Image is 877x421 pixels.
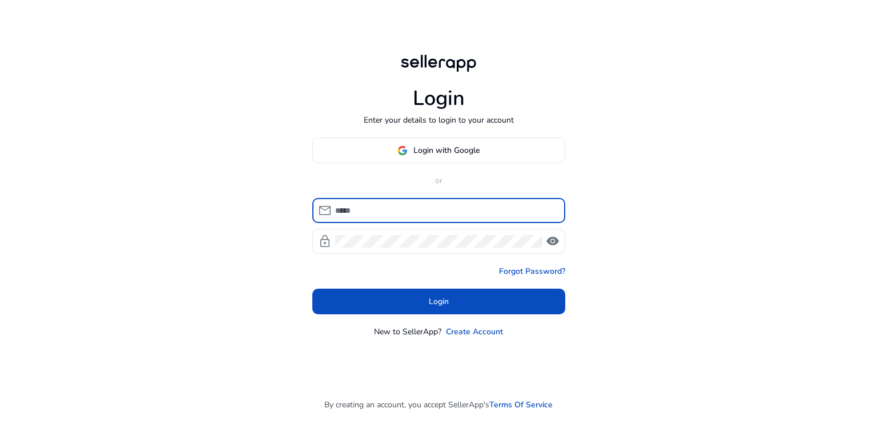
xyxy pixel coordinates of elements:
[318,204,332,217] span: mail
[397,145,408,156] img: google-logo.svg
[499,265,565,277] a: Forgot Password?
[446,326,503,338] a: Create Account
[312,137,565,163] button: Login with Google
[318,234,332,248] span: lock
[489,399,553,411] a: Terms Of Service
[364,114,514,126] p: Enter your details to login to your account
[413,86,465,111] h1: Login
[312,175,565,187] p: or
[429,295,449,307] span: Login
[546,234,560,248] span: visibility
[374,326,441,338] p: New to SellerApp?
[312,289,565,314] button: Login
[413,144,480,156] span: Login with Google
